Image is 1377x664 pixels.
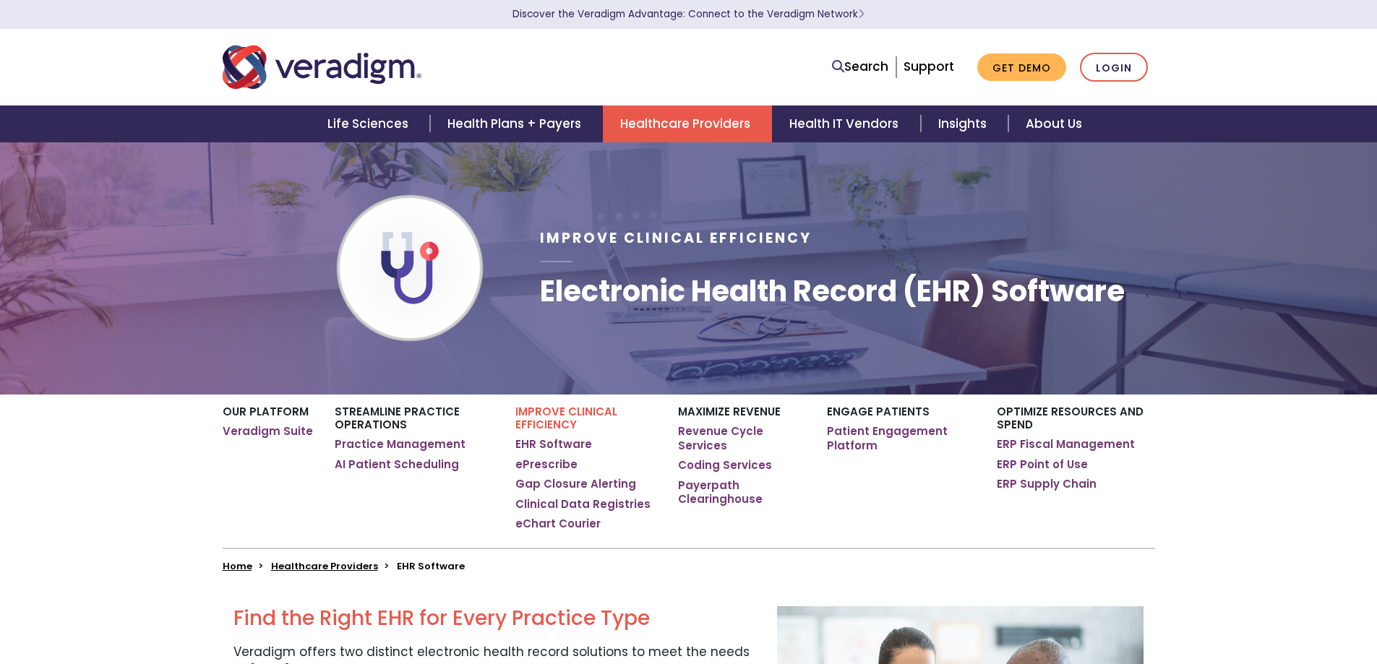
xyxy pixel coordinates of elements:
a: Home [223,559,252,573]
h2: Find the Right EHR for Every Practice Type [233,606,755,631]
a: Coding Services [678,458,772,473]
a: About Us [1008,105,1099,142]
a: EHR Software [515,437,592,452]
a: Clinical Data Registries [515,497,651,512]
a: Practice Management [335,437,466,452]
a: Login [1080,53,1148,82]
a: ERP Point of Use [997,457,1088,472]
a: Healthcare Providers [603,105,772,142]
a: Health IT Vendors [772,105,920,142]
a: Search [832,57,888,77]
span: Learn More [858,7,865,21]
a: Discover the Veradigm Advantage: Connect to the Veradigm NetworkLearn More [512,7,865,21]
h1: Electronic Health Record (EHR) Software [540,274,1125,309]
a: AI Patient Scheduling [335,457,459,472]
a: Insights [921,105,1008,142]
a: ERP Fiscal Management [997,437,1135,452]
span: Improve Clinical Efficiency [540,228,812,248]
img: Veradigm logo [223,43,421,91]
a: Veradigm Suite [223,424,313,439]
a: Payerpath Clearinghouse [678,478,805,506]
a: ePrescribe [515,457,578,472]
a: ERP Supply Chain [997,477,1097,491]
a: Revenue Cycle Services [678,424,805,452]
a: Patient Engagement Platform [827,424,975,452]
a: Gap Closure Alerting [515,477,636,491]
a: Health Plans + Payers [430,105,603,142]
a: eChart Courier [515,517,601,531]
a: Support [904,58,954,75]
a: Get Demo [977,53,1066,82]
a: Life Sciences [310,105,430,142]
a: Healthcare Providers [271,559,378,573]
